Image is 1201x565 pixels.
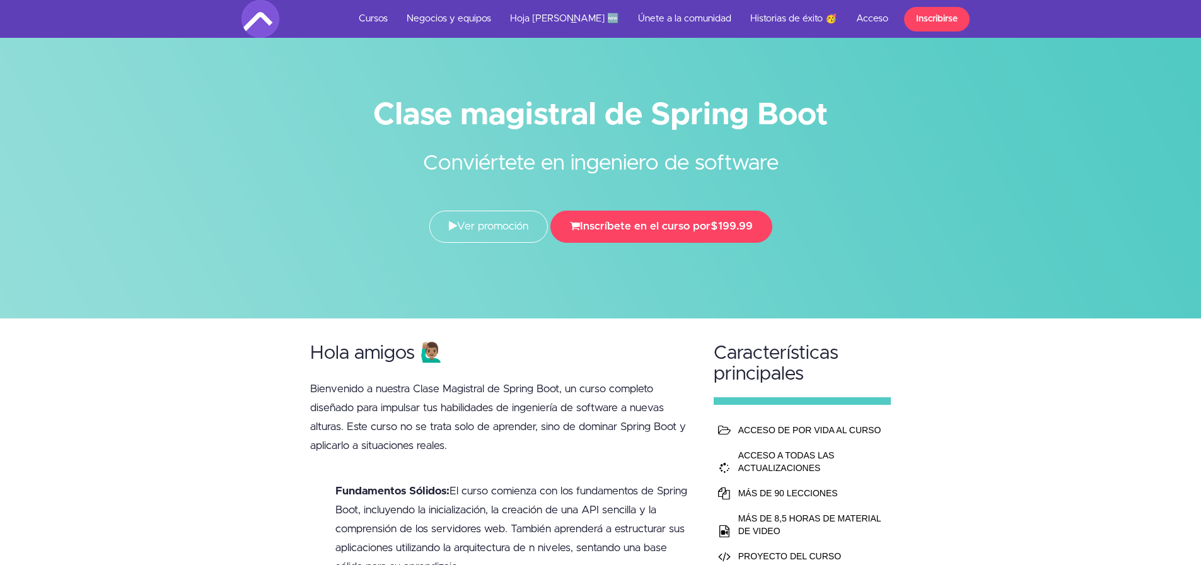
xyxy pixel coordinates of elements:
[359,14,388,23] font: Cursos
[335,486,450,496] font: Fundamentos Sólidos:
[916,15,958,24] font: Inscribirse
[738,513,881,536] font: MÁS DE 8,5 HORAS DE MATERIAL DE VIDEO
[638,14,731,23] font: Únete a la comunidad
[580,221,711,232] font: Inscríbete en el curso por
[904,7,970,32] a: Inscribirse
[738,425,881,435] font: ACCESO DE POR VIDA AL CURSO
[750,14,837,23] font: Historias de éxito 🥳
[310,344,443,363] font: Hola amigos 🙋🏽‍♂️
[407,14,491,23] font: Negocios y equipos
[856,14,888,23] font: Acceso
[738,551,841,561] font: PROYECTO DEL CURSO
[457,221,528,232] font: Ver promoción
[510,14,619,23] font: Hoja [PERSON_NAME] 🆕
[550,211,772,243] button: Inscríbete en el curso por$199.99
[711,221,753,231] font: $199.99
[714,344,838,383] font: Características principales
[310,383,686,451] font: Bienvenido a nuestra Clase Magistral de Spring Boot, un curso completo diseñado para impulsar tus...
[373,100,828,131] font: Clase magistral de Spring Boot
[738,450,835,473] font: ACCESO A TODAS LAS ACTUALIZACIONES
[423,153,779,174] font: Conviértete en ingeniero de software
[738,488,838,498] font: MÁS DE 90 LECCIONES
